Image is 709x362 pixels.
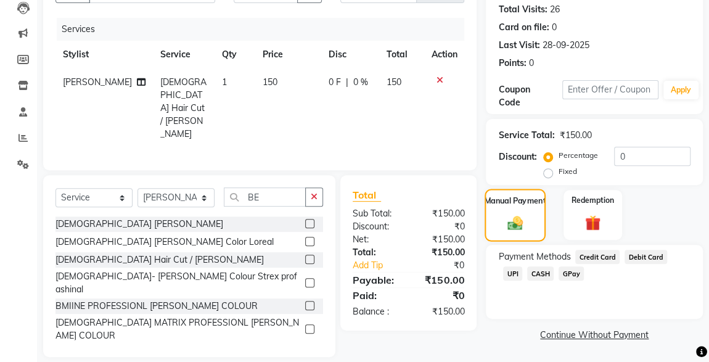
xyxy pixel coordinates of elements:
label: Redemption [572,195,614,206]
div: ₹150.00 [409,233,474,246]
th: Disc [321,41,379,68]
th: Stylist [55,41,153,68]
div: ₹150.00 [409,246,474,259]
div: Paid: [343,288,409,303]
div: [DEMOGRAPHIC_DATA] Hair Cut / [PERSON_NAME] [55,253,264,266]
div: Points: [498,57,526,70]
div: [DEMOGRAPHIC_DATA] MATRIX PROFESSIONL [PERSON_NAME] COLOUR [55,316,300,342]
div: ₹0 [409,220,474,233]
div: ₹0 [419,259,473,272]
div: BMIINE PROFESSIONL [PERSON_NAME] COLOUR [55,300,258,313]
div: ₹150.00 [409,305,474,318]
a: Continue Without Payment [488,329,700,342]
div: [DEMOGRAPHIC_DATA]- [PERSON_NAME] Colour Strex profashinal [55,270,300,296]
div: Sub Total: [343,207,409,220]
div: ₹150.00 [409,273,474,287]
th: Qty [215,41,255,68]
input: Enter Offer / Coupon Code [562,80,658,99]
span: Total [353,189,381,202]
div: Service Total: [498,129,554,142]
div: [DEMOGRAPHIC_DATA] [PERSON_NAME] Color Loreal [55,236,274,249]
div: 28-09-2025 [542,39,589,52]
div: ₹0 [409,288,474,303]
div: Total: [343,246,409,259]
div: 26 [549,3,559,16]
div: 0 [551,21,556,34]
span: [PERSON_NAME] [63,76,132,88]
div: Discount: [498,150,536,163]
label: Manual Payment [485,195,546,207]
div: Card on file: [498,21,549,34]
th: Total [379,41,424,68]
span: 150 [387,76,401,88]
span: GPay [559,266,584,281]
div: Last Visit: [498,39,539,52]
span: [DEMOGRAPHIC_DATA] Hair Cut / [PERSON_NAME] [160,76,207,139]
a: Add Tip [343,259,419,272]
span: 150 [263,76,277,88]
span: 0 F [329,76,341,89]
span: Debit Card [625,250,667,264]
img: _cash.svg [503,214,528,231]
div: ₹150.00 [559,129,591,142]
span: Credit Card [575,250,620,264]
span: 0 % [353,76,368,89]
div: Total Visits: [498,3,547,16]
label: Percentage [558,150,597,161]
th: Service [153,41,215,68]
span: 1 [222,76,227,88]
th: Price [255,41,321,68]
div: Net: [343,233,409,246]
span: | [346,76,348,89]
span: Payment Methods [498,250,570,263]
label: Fixed [558,166,576,177]
th: Action [424,41,464,68]
div: Coupon Code [498,83,562,109]
div: [DEMOGRAPHIC_DATA] [PERSON_NAME] [55,218,223,231]
div: 0 [528,57,533,70]
span: CASH [527,266,554,281]
input: Search or Scan [224,187,306,207]
div: Balance : [343,305,409,318]
div: Payable: [343,273,409,287]
span: UPI [503,266,522,281]
div: Services [57,18,473,41]
button: Apply [663,81,699,99]
div: ₹150.00 [409,207,474,220]
div: Discount: [343,220,409,233]
img: _gift.svg [580,213,606,233]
